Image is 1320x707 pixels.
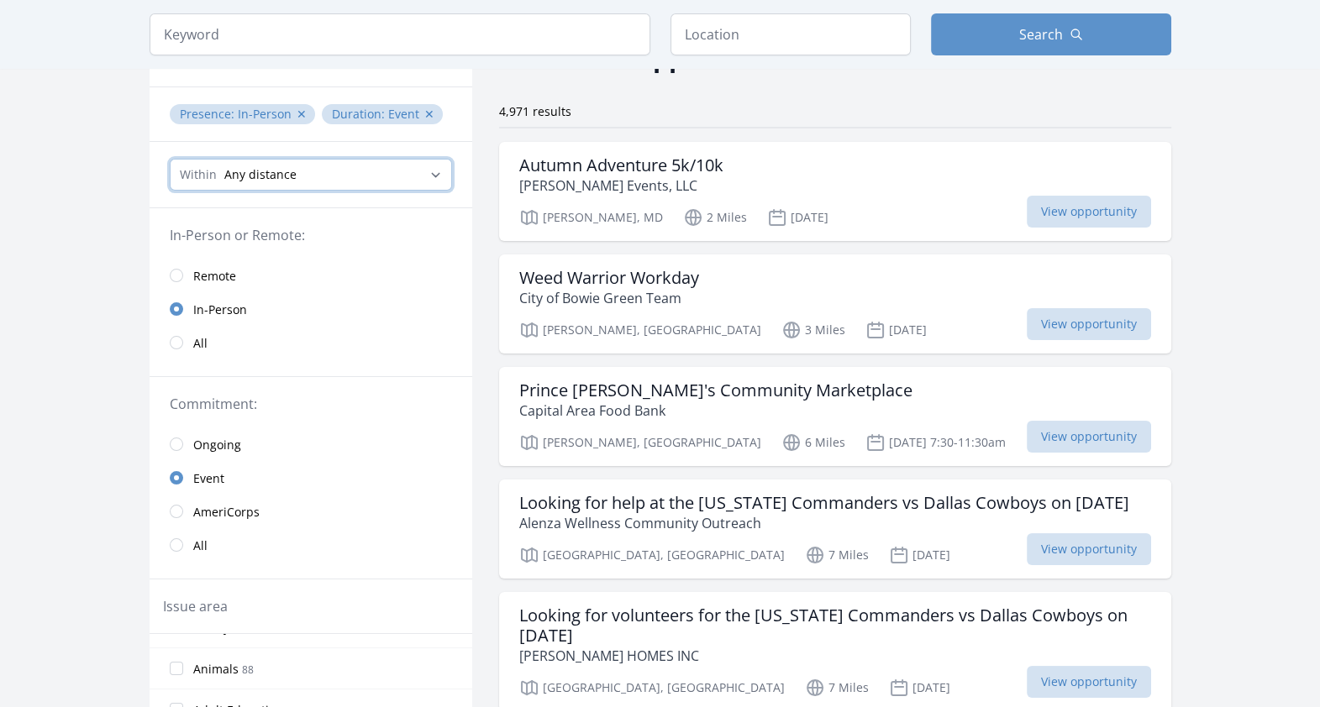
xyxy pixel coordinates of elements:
[170,662,183,675] input: Animals 88
[1027,533,1151,565] span: View opportunity
[519,432,761,453] p: [PERSON_NAME], [GEOGRAPHIC_DATA]
[150,427,472,461] a: Ongoing
[193,268,236,285] span: Remote
[519,155,723,175] h3: Autumn Adventure 5k/10k
[805,545,869,565] p: 7 Miles
[767,207,828,228] p: [DATE]
[519,268,699,288] h3: Weed Warrior Workday
[499,479,1171,579] a: Looking for help at the [US_STATE] Commanders vs Dallas Cowboys on [DATE] Alenza Wellness Communi...
[193,301,247,318] span: In-Person
[499,103,571,119] span: 4,971 results
[1027,308,1151,340] span: View opportunity
[1027,421,1151,453] span: View opportunity
[519,605,1151,646] h3: Looking for volunteers for the [US_STATE] Commanders vs Dallas Cowboys on [DATE]
[388,106,419,122] span: Event
[865,320,927,340] p: [DATE]
[499,254,1171,353] a: Weed Warrior Workday City of Bowie Green Team [PERSON_NAME], [GEOGRAPHIC_DATA] 3 Miles [DATE] Vie...
[499,142,1171,241] a: Autumn Adventure 5k/10k [PERSON_NAME] Events, LLC [PERSON_NAME], MD 2 Miles [DATE] View opportunity
[170,394,452,414] legend: Commitment:
[193,437,241,453] span: Ongoing
[193,335,208,352] span: All
[519,288,699,308] p: City of Bowie Green Team
[781,432,845,453] p: 6 Miles
[1027,196,1151,228] span: View opportunity
[519,320,761,340] p: [PERSON_NAME], [GEOGRAPHIC_DATA]
[519,207,663,228] p: [PERSON_NAME], MD
[150,13,650,55] input: Keyword
[499,367,1171,466] a: Prince [PERSON_NAME]'s Community Marketplace Capital Area Food Bank [PERSON_NAME], [GEOGRAPHIC_DA...
[1019,24,1063,45] span: Search
[180,106,238,122] span: Presence :
[238,106,292,122] span: In-Person
[242,662,254,677] span: 88
[193,661,239,678] span: Animals
[170,225,452,245] legend: In-Person or Remote:
[889,545,950,565] p: [DATE]
[150,259,472,292] a: Remote
[805,678,869,698] p: 7 Miles
[671,13,911,55] input: Location
[193,470,224,487] span: Event
[150,528,472,562] a: All
[424,106,434,123] button: ✕
[193,537,208,554] span: All
[150,495,472,528] a: AmeriCorps
[519,493,1129,513] h3: Looking for help at the [US_STATE] Commanders vs Dallas Cowboys on [DATE]
[781,320,845,340] p: 3 Miles
[519,380,912,401] h3: Prince [PERSON_NAME]'s Community Marketplace
[1027,666,1151,698] span: View opportunity
[889,678,950,698] p: [DATE]
[193,504,260,521] span: AmeriCorps
[332,106,388,122] span: Duration :
[519,401,912,421] p: Capital Area Food Bank
[931,13,1171,55] button: Search
[150,461,472,495] a: Event
[519,545,785,565] p: [GEOGRAPHIC_DATA], [GEOGRAPHIC_DATA]
[519,678,785,698] p: [GEOGRAPHIC_DATA], [GEOGRAPHIC_DATA]
[170,159,452,191] select: Search Radius
[519,513,1129,533] p: Alenza Wellness Community Outreach
[519,175,723,196] p: [PERSON_NAME] Events, LLC
[150,326,472,359] a: All
[163,596,228,616] legend: Issue area
[150,292,472,326] a: In-Person
[683,207,747,228] p: 2 Miles
[297,106,307,123] button: ✕
[519,646,1151,666] p: [PERSON_NAME] HOMES INC
[865,432,1006,453] p: [DATE] 7:30-11:30am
